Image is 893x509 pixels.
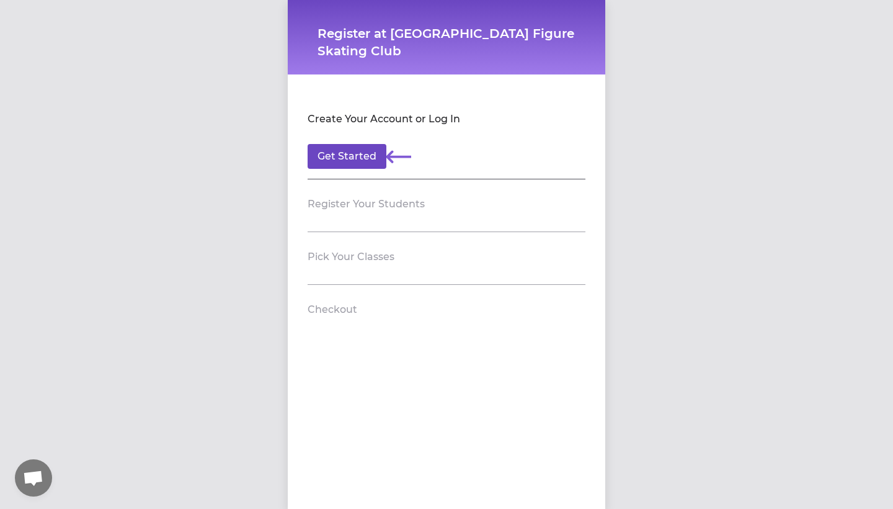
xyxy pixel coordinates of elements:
[308,144,386,169] button: Get Started
[308,250,394,264] h2: Pick Your Classes
[318,25,575,60] h1: Register at [GEOGRAPHIC_DATA] Figure Skating Club
[308,302,357,317] h2: Checkout
[308,112,460,127] h2: Create Your Account or Log In
[15,459,52,497] div: Open chat
[308,197,425,212] h2: Register Your Students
